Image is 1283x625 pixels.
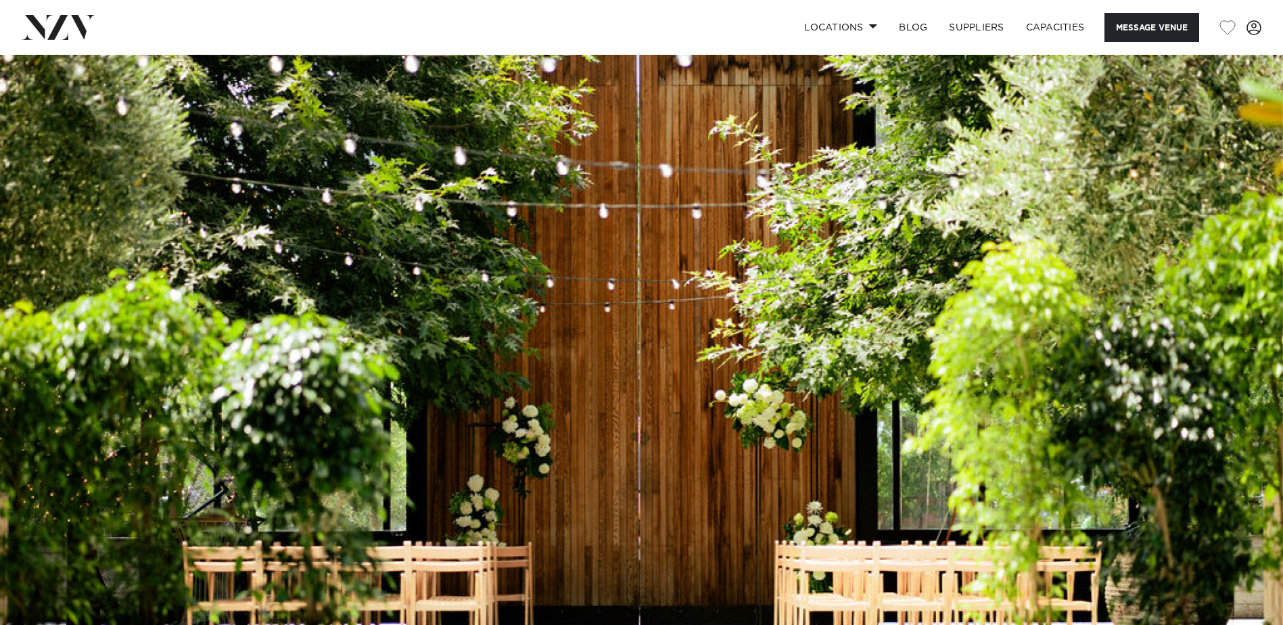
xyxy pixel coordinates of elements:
button: Message Venue [1104,13,1199,42]
img: nzv-logo.png [22,15,95,39]
a: Capacities [1015,13,1096,42]
a: BLOG [888,13,938,42]
a: SUPPLIERS [938,13,1014,42]
a: Locations [793,13,888,42]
